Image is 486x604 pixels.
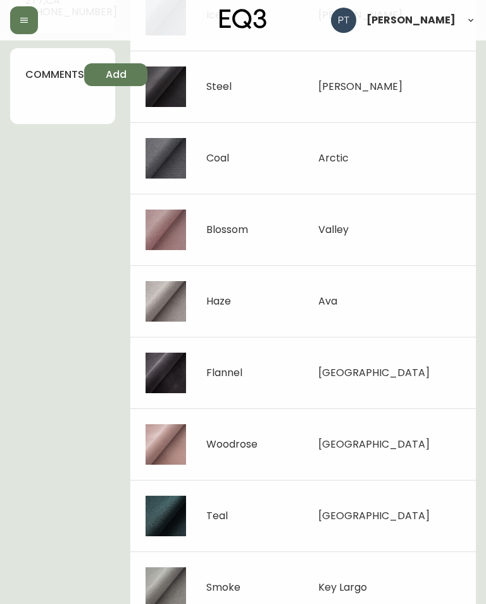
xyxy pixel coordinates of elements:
img: 986dcd8e1aab7847125929f325458823 [331,8,356,33]
div: Flannel [206,367,242,379]
span: [PERSON_NAME] [366,15,456,25]
span: [GEOGRAPHIC_DATA] [318,437,430,451]
span: [GEOGRAPHIC_DATA] [318,365,430,380]
span: Valley [318,222,349,237]
img: 634ef1c9-a396-4dba-b30f-4a06d5db36d8.jpg-thumb.jpg [146,138,186,179]
h4: comments [25,68,84,82]
button: Add [84,63,147,86]
img: logo [220,9,266,29]
span: Arctic [318,151,349,165]
div: Haze [206,296,231,307]
div: Teal [206,510,228,522]
span: Key Largo [318,580,367,595]
span: Ava [318,294,337,308]
img: 0cd24388-7e0e-4d02-b92a-2db6ed68111b.jpg-thumb.jpg [146,210,186,250]
img: ccb906c6-3c9c-46aa-a9f5-742c37e2cea8.jpg-thumb.jpg [146,281,186,322]
img: 883265e6-346c-4568-aa30-ed3fc632de22.jpg-thumb.jpg [146,424,186,465]
img: 5d7d8119-8798-4875-8e26-cb51d847e443.jpg-thumb.jpg [146,353,186,393]
span: [PERSON_NAME] [318,79,402,94]
span: [GEOGRAPHIC_DATA] [318,508,430,523]
div: Coal [206,153,229,164]
div: Smoke [206,582,240,593]
img: c0889cb3-b897-4810-9042-0ccdd6637eef.jpg-thumb.jpg [146,496,186,536]
img: 0b019a5c-3f24-45a7-8337-144f97f7d527.jpg-thumb.jpg [146,66,186,107]
span: Add [106,68,127,82]
div: Blossom [206,224,248,236]
div: Steel [206,81,232,92]
div: Woodrose [206,439,258,450]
